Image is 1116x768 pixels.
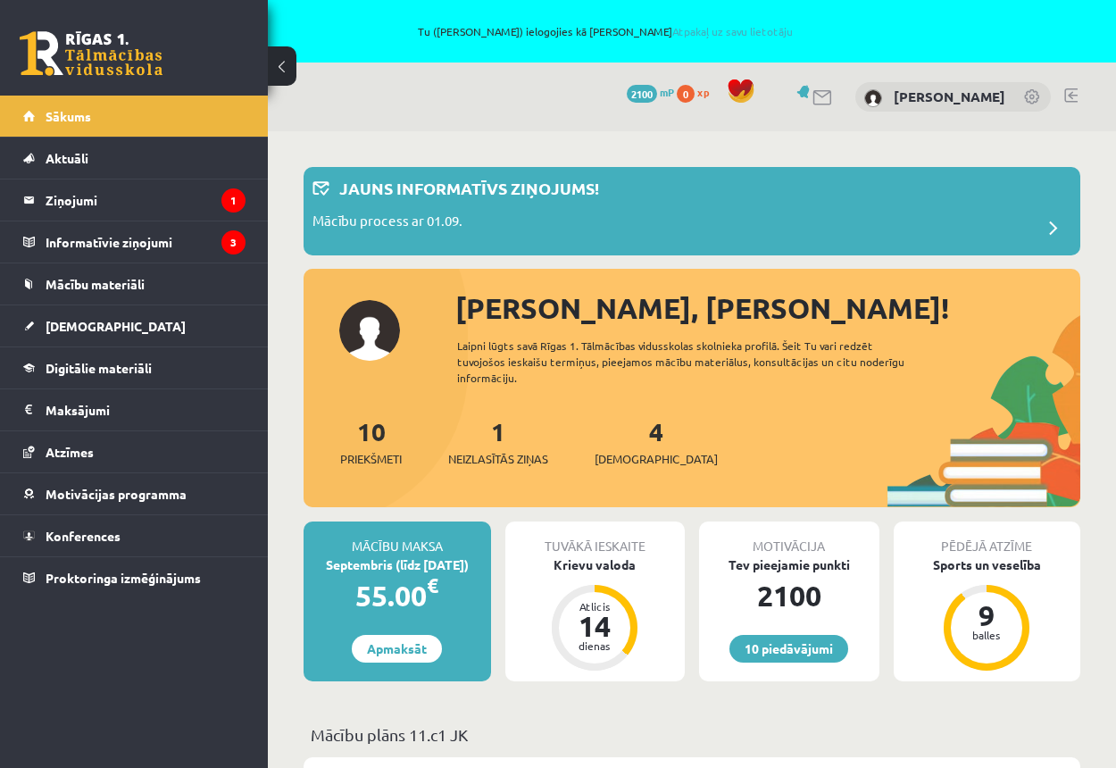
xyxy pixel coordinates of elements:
[23,473,246,514] a: Motivācijas programma
[23,263,246,305] a: Mācību materiāli
[729,635,848,663] a: 10 piedāvājumi
[46,570,201,586] span: Proktoringa izmēģinājums
[505,555,686,673] a: Krievu valoda Atlicis 14 dienas
[660,85,674,99] span: mP
[46,486,187,502] span: Motivācijas programma
[46,360,152,376] span: Digitālie materiāli
[46,221,246,263] legend: Informatīvie ziņojumi
[448,415,548,468] a: 1Neizlasītās ziņas
[448,450,548,468] span: Neizlasītās ziņas
[23,347,246,388] a: Digitālie materiāli
[304,522,491,555] div: Mācību maksa
[340,415,402,468] a: 10Priekšmeti
[627,85,674,99] a: 2100 mP
[46,389,246,430] legend: Maksājumi
[311,722,1073,747] p: Mācību plāns 11.c1 JK
[677,85,695,103] span: 0
[677,85,718,99] a: 0 xp
[672,24,793,38] a: Atpakaļ uz savu lietotāju
[960,630,1013,640] div: balles
[46,276,145,292] span: Mācību materiāli
[46,444,94,460] span: Atzīmes
[339,176,599,200] p: Jauns informatīvs ziņojums!
[699,574,879,617] div: 2100
[699,522,879,555] div: Motivācija
[697,85,709,99] span: xp
[894,555,1081,673] a: Sports un veselība 9 balles
[23,515,246,556] a: Konferences
[960,601,1013,630] div: 9
[894,88,1005,105] a: [PERSON_NAME]
[20,31,162,76] a: Rīgas 1. Tālmācības vidusskola
[568,640,621,651] div: dienas
[312,176,1071,246] a: Jauns informatīvs ziņojums! Mācību process ar 01.09.
[505,522,686,555] div: Tuvākā ieskaite
[340,450,402,468] span: Priekšmeti
[894,522,1081,555] div: Pēdējā atzīme
[221,230,246,255] i: 3
[46,318,186,334] span: [DEMOGRAPHIC_DATA]
[568,601,621,612] div: Atlicis
[46,528,121,544] span: Konferences
[457,338,923,386] div: Laipni lūgts savā Rīgas 1. Tālmācības vidusskolas skolnieka profilā. Šeit Tu vari redzēt tuvojošo...
[455,287,1080,330] div: [PERSON_NAME], [PERSON_NAME]!
[595,450,718,468] span: [DEMOGRAPHIC_DATA]
[23,138,246,179] a: Aktuāli
[312,211,462,236] p: Mācību process ar 01.09.
[205,26,1004,37] span: Tu ([PERSON_NAME]) ielogojies kā [PERSON_NAME]
[23,431,246,472] a: Atzīmes
[46,150,88,166] span: Aktuāli
[352,635,442,663] a: Apmaksāt
[23,557,246,598] a: Proktoringa izmēģinājums
[505,555,686,574] div: Krievu valoda
[46,108,91,124] span: Sākums
[894,555,1081,574] div: Sports un veselība
[23,96,246,137] a: Sākums
[864,89,882,107] img: Filips Gaičs
[23,179,246,221] a: Ziņojumi1
[568,612,621,640] div: 14
[627,85,657,103] span: 2100
[221,188,246,213] i: 1
[23,305,246,346] a: [DEMOGRAPHIC_DATA]
[46,179,246,221] legend: Ziņojumi
[699,555,879,574] div: Tev pieejamie punkti
[304,574,491,617] div: 55.00
[23,221,246,263] a: Informatīvie ziņojumi3
[427,572,438,598] span: €
[304,555,491,574] div: Septembris (līdz [DATE])
[23,389,246,430] a: Maksājumi
[595,415,718,468] a: 4[DEMOGRAPHIC_DATA]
